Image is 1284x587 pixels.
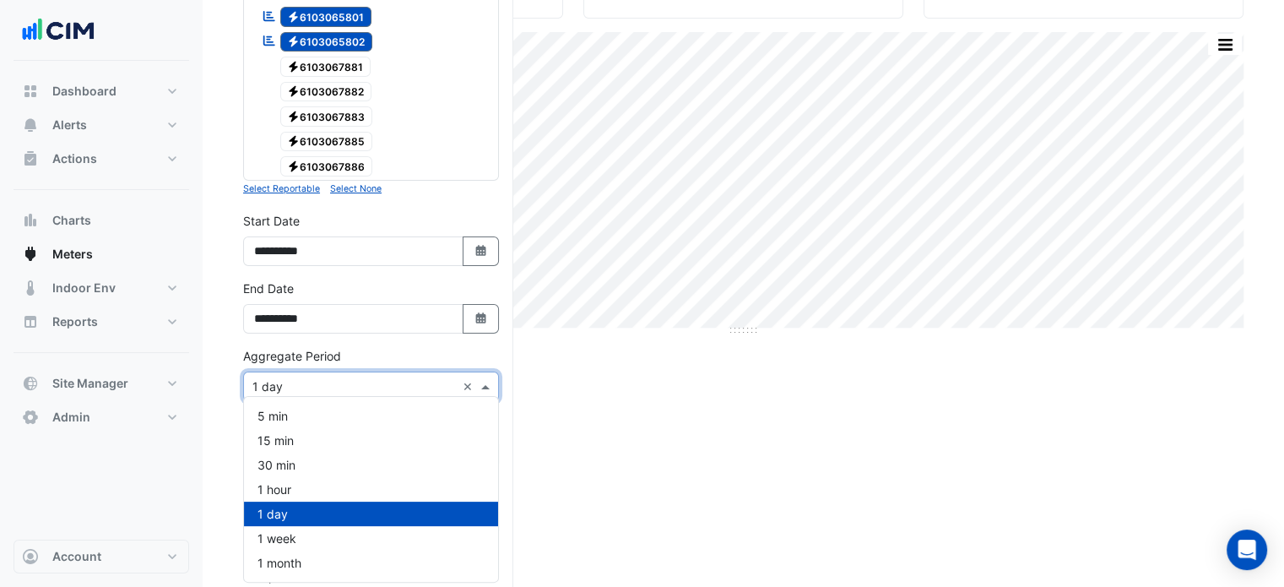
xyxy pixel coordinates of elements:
span: Admin [52,409,90,426]
span: 6103067881 [280,57,371,77]
button: More Options [1208,34,1242,55]
span: 6103067885 [280,132,373,152]
span: 5 min [257,409,288,423]
fa-icon: Electricity [287,10,300,23]
fa-icon: Reportable [262,34,277,48]
button: Site Manager [14,367,189,400]
fa-icon: Electricity [287,110,300,122]
fa-icon: Electricity [287,85,300,98]
app-icon: Meters [22,246,39,263]
label: Start Date [243,212,300,230]
app-icon: Indoor Env [22,280,39,296]
button: Indoor Env [14,271,189,305]
span: 1 week [257,531,296,546]
span: 30 min [257,458,295,472]
fa-icon: Electricity [287,60,300,73]
app-icon: Reports [22,313,39,330]
app-icon: Dashboard [22,83,39,100]
span: 6103065802 [280,32,373,52]
span: Charts [52,212,91,229]
button: Meters [14,237,189,271]
small: Select None [330,183,382,194]
app-icon: Alerts [22,117,39,133]
button: Select Reportable [243,181,320,196]
div: Options List [244,397,498,582]
span: Clear [463,378,477,395]
span: 6103067883 [280,106,373,127]
span: Account [52,548,101,565]
span: 6103067886 [280,156,373,177]
fa-icon: Electricity [287,160,300,172]
fa-icon: Reportable [262,8,277,23]
span: Indoor Env [52,280,116,296]
span: Alerts [52,117,87,133]
app-icon: Admin [22,409,39,426]
span: 15 min [257,433,294,448]
span: 6103067882 [280,82,372,102]
span: Reports [52,313,98,330]
span: Meters [52,246,93,263]
label: End Date [243,280,294,297]
button: Dashboard [14,74,189,108]
button: Admin [14,400,189,434]
button: Reports [14,305,189,339]
img: Company Logo [20,14,96,47]
fa-icon: Electricity [287,35,300,48]
span: 1 day [257,507,288,521]
button: Alerts [14,108,189,142]
span: Dashboard [52,83,116,100]
button: Actions [14,142,189,176]
span: 1 hour [257,482,291,497]
button: Charts [14,204,189,237]
label: Aggregate Period [243,347,341,365]
button: Account [14,540,189,573]
span: Site Manager [52,375,128,392]
span: 6103065801 [280,7,372,27]
span: 1 month [257,556,301,570]
div: Open Intercom Messenger [1227,530,1267,570]
fa-icon: Select Date [474,312,489,326]
app-icon: Actions [22,150,39,167]
fa-icon: Select Date [474,244,489,258]
button: Select None [330,181,382,196]
fa-icon: Electricity [287,135,300,148]
app-icon: Site Manager [22,375,39,392]
app-icon: Charts [22,212,39,229]
small: Select Reportable [243,183,320,194]
span: Actions [52,150,97,167]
